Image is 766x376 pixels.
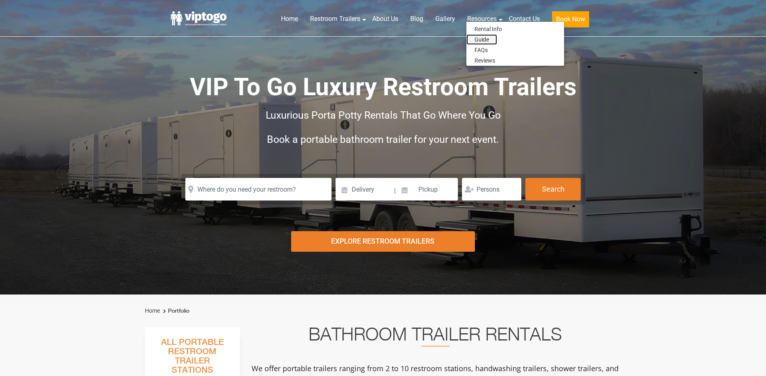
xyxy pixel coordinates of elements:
li: Portfolio [161,306,189,316]
span: | [394,178,396,204]
a: Rental Info [466,24,510,34]
input: Delivery [336,178,393,201]
a: Guide [466,34,497,45]
a: FAQs [466,45,496,55]
span: Book a portable bathroom trailer for your next event. [267,134,499,145]
a: Reviews [466,55,503,66]
a: Gallery [429,10,461,28]
span: Luxurious Porta Potty Rentals That Go Where You Go [266,109,501,121]
button: Book Now [552,11,589,27]
input: Where do you need your restroom? [185,178,332,201]
a: About Us [366,10,404,28]
div: Explore Restroom Trailers [291,231,475,252]
a: Blog [404,10,429,28]
span: VIP To Go Luxury Restroom Trailers [190,73,577,101]
input: Pickup [397,178,458,201]
a: Home [275,10,304,28]
h2: Bathroom Trailer Rentals [251,327,620,347]
a: Restroom Trailers [304,10,366,28]
input: Persons [462,178,521,201]
a: Book Now [546,10,595,32]
a: Home [145,307,160,314]
button: Search [525,178,581,201]
a: Contact Us [503,10,546,28]
a: Resources [461,10,503,28]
